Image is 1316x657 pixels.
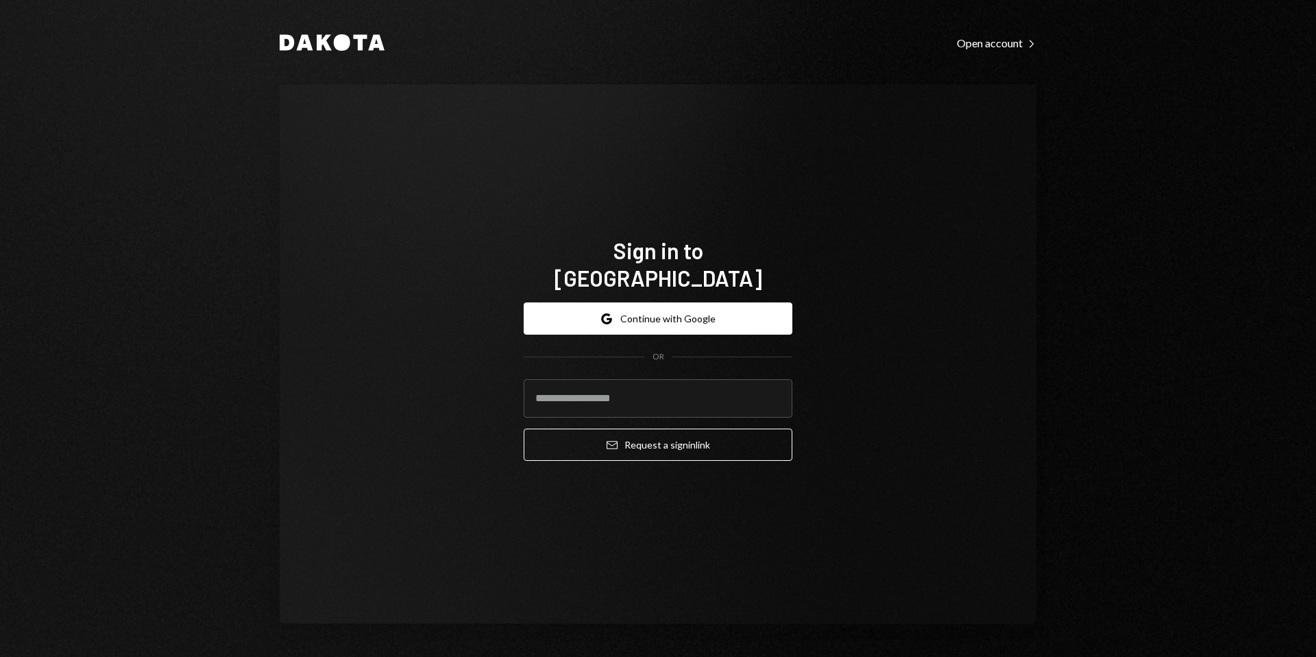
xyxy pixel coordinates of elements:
div: Open account [957,36,1036,50]
h1: Sign in to [GEOGRAPHIC_DATA] [524,237,792,291]
button: Request a signinlink [524,429,792,461]
div: OR [653,351,664,363]
a: Open account [957,35,1036,50]
button: Continue with Google [524,302,792,335]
